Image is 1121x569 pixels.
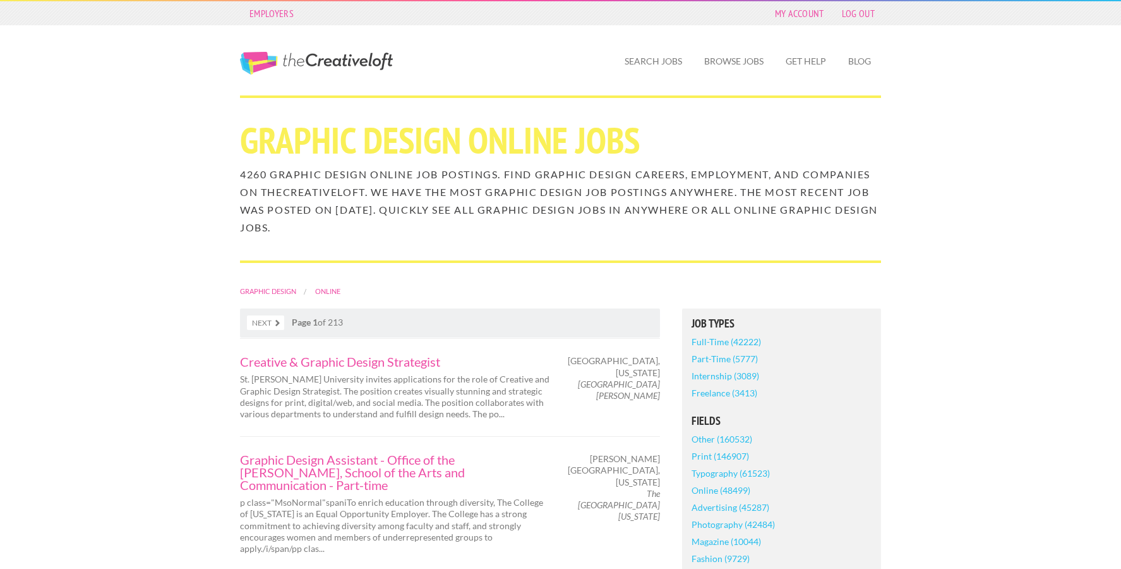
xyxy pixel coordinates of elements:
p: p class="MsoNormal"spaniTo enrich education through diversity, The College of [US_STATE] is an Eq... [240,497,549,554]
h2: 4260 Graphic Design Online job postings. Find Graphic Design careers, employment, and companies o... [240,166,881,236]
h5: Fields [692,415,872,427]
span: [PERSON_NAME][GEOGRAPHIC_DATA], [US_STATE] [568,453,660,488]
a: Freelance (3413) [692,384,757,401]
a: Get Help [776,47,836,76]
a: Internship (3089) [692,367,759,384]
h1: Graphic Design Online jobs [240,122,881,159]
a: Log Out [836,4,881,22]
a: Other (160532) [692,431,752,448]
a: Browse Jobs [694,47,774,76]
a: Print (146907) [692,448,749,465]
a: Advertising (45287) [692,499,769,516]
a: Employers [243,4,300,22]
a: Search Jobs [614,47,692,76]
a: Full-Time (42222) [692,333,761,350]
strong: Page 1 [292,317,318,327]
a: Online (48499) [692,482,750,499]
a: The Creative Loft [240,52,393,75]
a: Graphic Design Assistant - Office of the [PERSON_NAME], School of the Arts and Communication - Pa... [240,453,549,491]
nav: of 213 [240,309,660,338]
a: Blog [838,47,881,76]
a: Online [315,287,340,295]
a: Next [247,315,284,330]
em: The [GEOGRAPHIC_DATA][US_STATE] [578,488,660,522]
a: Fashion (9729) [692,550,750,567]
p: St. [PERSON_NAME] University invites applications for the role of Creative and Graphic Design Str... [240,374,549,420]
h5: Job Types [692,318,872,329]
a: Graphic Design [240,287,296,295]
a: Typography (61523) [692,465,770,482]
a: Creative & Graphic Design Strategist [240,355,549,368]
a: Part-Time (5777) [692,350,758,367]
em: [GEOGRAPHIC_DATA][PERSON_NAME] [578,379,660,401]
span: [GEOGRAPHIC_DATA], [US_STATE] [568,355,660,378]
a: Photography (42484) [692,516,775,533]
a: Magazine (10044) [692,533,761,550]
a: My Account [769,4,830,22]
